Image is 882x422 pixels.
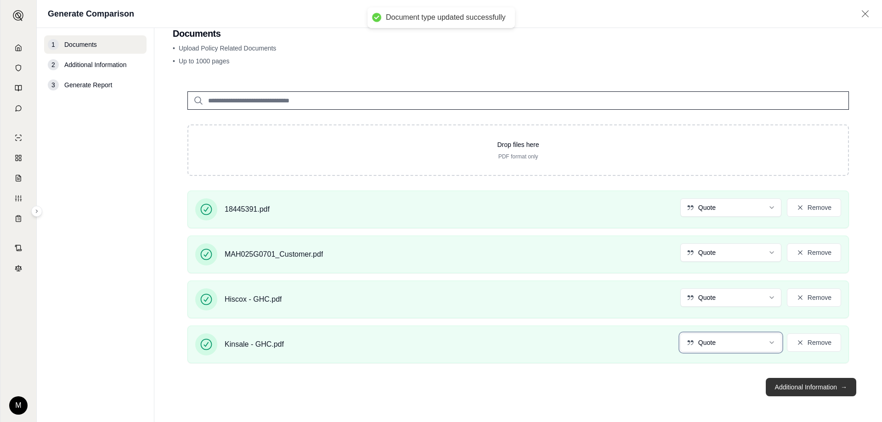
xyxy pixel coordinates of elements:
[6,99,31,118] a: Chat
[6,149,31,167] a: Policy Comparisons
[6,209,31,228] a: Coverage Table
[203,140,833,149] p: Drop files here
[13,10,24,21] img: Expand sidebar
[48,7,134,20] h1: Generate Comparison
[6,259,31,277] a: Legal Search Engine
[64,60,126,69] span: Additional Information
[787,288,841,307] button: Remove
[225,249,323,260] span: MAH025G0701_Customer.pdf
[179,57,230,65] span: Up to 1000 pages
[64,40,97,49] span: Documents
[6,59,31,77] a: Documents Vault
[203,153,833,160] p: PDF format only
[787,243,841,262] button: Remove
[6,189,31,208] a: Custom Report
[173,27,864,40] h2: Documents
[173,45,175,52] span: •
[48,39,59,50] div: 1
[6,79,31,97] a: Prompt Library
[179,45,276,52] span: Upload Policy Related Documents
[31,206,42,217] button: Expand sidebar
[386,13,506,23] div: Document type updated successfully
[841,383,847,392] span: →
[6,39,31,57] a: Home
[9,396,28,415] div: M
[48,59,59,70] div: 2
[48,79,59,90] div: 3
[225,204,270,215] span: 18445391.pdf
[6,129,31,147] a: Single Policy
[64,80,112,90] span: Generate Report
[225,339,284,350] span: Kinsale - GHC.pdf
[9,6,28,25] button: Expand sidebar
[225,294,282,305] span: Hiscox - GHC.pdf
[787,198,841,217] button: Remove
[787,333,841,352] button: Remove
[6,239,31,257] a: Contract Analysis
[766,378,856,396] button: Additional Information→
[6,169,31,187] a: Claim Coverage
[173,57,175,65] span: •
